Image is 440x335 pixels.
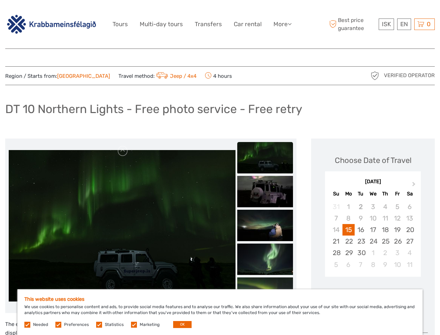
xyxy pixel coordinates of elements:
div: Not available Saturday, September 6th, 2025 [403,201,416,213]
img: d01b6d2e87314fe99675ff7f57187901_slider_thumbnail.jpeg [237,142,293,173]
div: Choose Thursday, September 25th, 2025 [379,236,391,247]
img: 98d2614b2a25430ebe6cc6ebf63f0694_slider_thumbnail.jpeg [237,210,293,241]
label: Statistics [105,322,124,328]
img: 1b098f05c64340ba83352cef662759ff_slider_thumbnail.jpeg [237,244,293,275]
div: Choose Monday, September 22nd, 2025 [342,236,355,247]
div: month 2025-09 [327,201,418,270]
div: Choose Thursday, October 2nd, 2025 [379,247,391,259]
div: Choose Monday, September 15th, 2025 [342,224,355,236]
div: Choose Thursday, September 18th, 2025 [379,224,391,236]
label: Needed [33,322,48,328]
div: Sa [403,189,416,199]
span: 4 hours [205,71,232,81]
img: verified_operator_grey_128.png [369,70,380,81]
div: Not available Wednesday, September 10th, 2025 [367,213,379,224]
a: [GEOGRAPHIC_DATA] [57,73,110,79]
div: Choose Wednesday, October 8th, 2025 [367,259,379,270]
div: Choose Friday, September 19th, 2025 [391,224,403,236]
div: Choose Friday, October 10th, 2025 [391,259,403,270]
div: Not available Monday, September 1st, 2025 [342,201,355,213]
div: Choose Saturday, October 11th, 2025 [403,259,416,270]
div: Choose Friday, September 26th, 2025 [391,236,403,247]
div: Not available Sunday, August 31st, 2025 [330,201,342,213]
span: ISK [382,21,391,28]
div: Choose Tuesday, October 7th, 2025 [355,259,367,270]
div: Choose Sunday, September 21st, 2025 [330,236,342,247]
img: a54a19cba5bc4d0a979713bdff0bd0a2_slider_thumbnail.jpeg [237,277,293,309]
span: Best price guarantee [327,16,377,32]
img: 3142-b3e26b51-08fe-4449-b938-50ec2168a4a0_logo_big.png [5,14,98,35]
div: Not available Wednesday, September 3rd, 2025 [367,201,379,213]
div: Choose Monday, September 29th, 2025 [342,247,355,259]
div: Fr [391,189,403,199]
div: Choose Saturday, October 4th, 2025 [403,247,416,259]
img: d01b6d2e87314fe99675ff7f57187901_main_slider.jpeg [9,150,236,301]
a: Jeep / 4x4 [155,73,196,79]
div: Choose Saturday, September 20th, 2025 [403,224,416,236]
span: Travel method: [118,71,196,81]
div: Tu [355,189,367,199]
div: Not available Saturday, September 13th, 2025 [403,213,416,224]
h1: DT 10 Northern Lights - Free photo service - Free retry [5,102,302,116]
div: Not available Tuesday, September 2nd, 2025 [355,201,367,213]
a: Multi-day tours [140,19,183,29]
span: 0 [426,21,432,28]
a: More [273,19,292,29]
div: We [367,189,379,199]
a: Transfers [195,19,222,29]
div: Choose Monday, October 6th, 2025 [342,259,355,270]
p: We're away right now. Please check back later! [10,12,79,18]
div: Mo [342,189,355,199]
div: Not available Sunday, September 7th, 2025 [330,213,342,224]
div: Choose Sunday, October 5th, 2025 [330,259,342,270]
span: Region / Starts from: [5,73,110,80]
div: EN [397,18,411,30]
a: Tours [113,19,128,29]
div: Choose Wednesday, October 1st, 2025 [367,247,379,259]
div: Not available Friday, September 12th, 2025 [391,213,403,224]
div: We use cookies to personalise content and ads, to provide social media features and to analyse ou... [17,289,423,335]
div: Not available Sunday, September 14th, 2025 [330,224,342,236]
div: Choose Tuesday, September 30th, 2025 [355,247,367,259]
label: Preferences [64,322,89,328]
div: Choose Saturday, September 27th, 2025 [403,236,416,247]
div: Choose Sunday, September 28th, 2025 [330,247,342,259]
img: 5bed7b8e5bf64549b8c973d12158f0ac_slider_thumbnail.jpeg [237,176,293,207]
div: Not available Thursday, September 11th, 2025 [379,213,391,224]
div: Not available Tuesday, September 9th, 2025 [355,213,367,224]
button: OK [173,321,192,328]
div: Choose Tuesday, September 23rd, 2025 [355,236,367,247]
div: Choose Friday, October 3rd, 2025 [391,247,403,259]
div: Th [379,189,391,199]
div: [DATE] [325,178,421,186]
button: Open LiveChat chat widget [80,11,88,19]
div: Choose Date of Travel [335,155,411,166]
h5: This website uses cookies [24,296,416,302]
a: Car rental [234,19,262,29]
button: Next Month [409,180,420,191]
div: Not available Friday, September 5th, 2025 [391,201,403,213]
div: Choose Thursday, October 9th, 2025 [379,259,391,270]
div: Not available Thursday, September 4th, 2025 [379,201,391,213]
div: Choose Wednesday, September 24th, 2025 [367,236,379,247]
label: Marketing [140,322,160,328]
span: Verified Operator [384,72,435,79]
div: Choose Tuesday, September 16th, 2025 [355,224,367,236]
div: Choose Wednesday, September 17th, 2025 [367,224,379,236]
div: Not available Monday, September 8th, 2025 [342,213,355,224]
div: Su [330,189,342,199]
